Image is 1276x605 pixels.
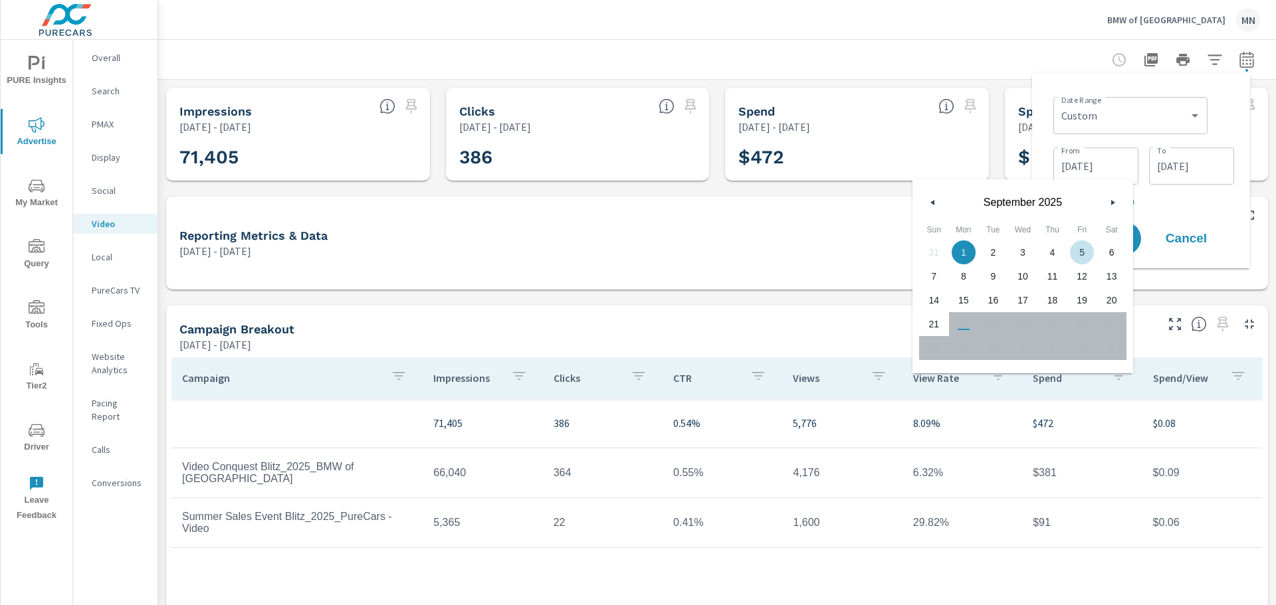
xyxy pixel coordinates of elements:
span: The number of times an ad was clicked by a consumer. [659,98,675,114]
p: [DATE] - [DATE] [179,337,251,353]
div: PMAX [73,114,158,134]
button: 13 [1097,264,1126,288]
td: $0.06 [1142,506,1262,539]
span: 14 [928,288,939,312]
div: MN [1236,8,1260,32]
button: Minimize Widget [1239,313,1260,335]
td: 5,365 [423,506,542,539]
div: Pacing Report [73,393,158,426]
button: 25 [1037,312,1067,336]
div: Calls [73,440,158,460]
td: $381 [1022,456,1142,489]
td: 22 [543,506,663,539]
button: 5 [1067,240,1097,264]
span: 24 [1017,312,1028,336]
button: 10 [1008,264,1038,288]
p: [DATE] - [DATE] [1018,119,1090,135]
span: This is a summary of Video performance results by campaign. Each column can be sorted. [1191,316,1207,332]
span: Mon [949,219,979,240]
td: 6.32% [903,456,1022,489]
div: Overall [73,48,158,68]
td: 4,176 [782,456,902,489]
button: 16 [978,288,1008,312]
td: 29.82% [903,506,1022,539]
span: Thu [1037,219,1067,240]
button: 3 [1008,240,1038,264]
span: 19 [1077,288,1087,312]
span: 11 [1047,264,1058,288]
span: The amount of money spent on advertising during the period. [938,98,954,114]
span: Sun [919,219,949,240]
span: 3 [1020,240,1025,264]
h3: $472 [738,146,976,169]
p: Impressions [433,371,500,385]
h5: Reporting Metrics & Data [179,228,328,242]
td: Summer Sales Event Blitz_2025_PureCars - Video [171,500,423,545]
span: Select a preset date range to save this widget [1212,313,1233,335]
p: Website Analytics [92,350,147,377]
p: $0.08 [1153,415,1251,431]
td: $91 [1022,506,1142,539]
p: [DATE] - [DATE] [738,119,810,135]
span: Select a preset date range to save this widget [960,96,981,117]
h3: $ — [1018,146,1255,169]
p: PMAX [92,118,147,131]
button: 19 [1067,288,1097,312]
button: 28 [919,336,949,360]
td: Video Conquest Blitz_2025_BMW of [GEOGRAPHIC_DATA] [171,450,423,495]
div: Local [73,247,158,267]
span: Wed [1008,219,1038,240]
td: 364 [543,456,663,489]
button: Select Date Range [1233,46,1260,73]
p: BMW of [GEOGRAPHIC_DATA] [1107,14,1225,26]
p: $472 [1033,415,1131,431]
span: Sat [1097,219,1126,240]
p: Campaign [182,371,380,385]
span: Tools [5,300,68,333]
span: 28 [928,336,939,360]
button: 20 [1097,288,1126,312]
span: 16 [988,288,999,312]
h3: 386 [459,146,696,169]
div: Conversions [73,473,158,493]
span: 15 [958,288,969,312]
span: Tier2 [5,361,68,394]
p: Video [92,217,147,230]
button: 9 [978,264,1008,288]
span: 6 [1109,240,1115,264]
span: 22 [958,312,969,336]
button: 12 [1067,264,1097,288]
button: "Export Report to PDF" [1138,46,1164,73]
span: 30 [988,336,999,360]
td: $0.09 [1142,456,1262,489]
p: CTR [673,371,740,385]
p: [DATE] - [DATE] [459,119,531,135]
p: Views [793,371,859,385]
p: PureCars TV [92,284,147,297]
span: Tue [978,219,1008,240]
span: 10 [1017,264,1028,288]
span: 26 [1077,312,1087,336]
span: 2 [990,240,996,264]
button: Print Report [1170,46,1196,73]
span: Select a preset date range to save this widget [680,96,701,117]
button: 2 [978,240,1008,264]
span: Cancel [1160,232,1213,244]
h5: Campaign Breakout [179,322,294,336]
span: Query [5,239,68,272]
td: 66,040 [423,456,542,489]
span: 5 [1079,240,1085,264]
p: Pacing Report [92,396,147,423]
p: Clicks [554,371,620,385]
button: Apply Filters [1202,46,1228,73]
button: 1 [949,240,979,264]
span: Fri [1067,219,1097,240]
div: Display [73,147,158,167]
span: My Market [5,178,68,211]
h5: Impressions [179,104,252,118]
p: View Rate [913,371,980,385]
p: Spend [1033,371,1099,385]
p: [DATE] - [DATE] [179,243,251,259]
h5: Spend [738,104,775,118]
p: Calls [92,443,147,456]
